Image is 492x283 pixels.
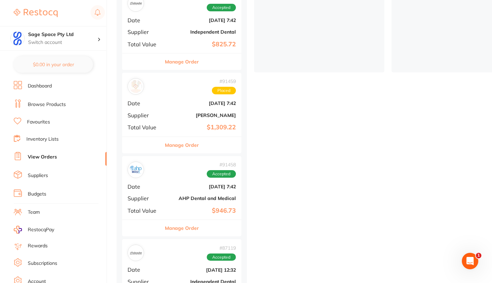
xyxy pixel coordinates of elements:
span: Date [128,267,162,273]
span: Total Value [128,41,162,47]
span: # 91458 [207,162,236,167]
a: Rewards [28,243,48,249]
div: Henry Schein Halas#91459PlacedDate[DATE] 7:42Supplier[PERSON_NAME]Total Value$1,309.22Manage Order [122,73,241,153]
h4: Sage Space Pty Ltd [28,31,97,38]
p: Switch account [28,39,97,46]
span: Accepted [207,253,236,261]
span: # 87119 [207,245,236,251]
a: Subscriptions [28,260,57,267]
b: Independent Dental [167,29,236,35]
a: Team [28,209,40,216]
div: AHP Dental and Medical#91458AcceptedDate[DATE] 7:42SupplierAHP Dental and MedicalTotal Value$946.... [122,156,241,237]
img: Sage Space Pty Ltd [11,32,24,45]
a: Suppliers [28,172,48,179]
a: Browse Products [28,101,66,108]
b: $825.72 [167,41,236,48]
button: $0.00 in your order [14,56,93,73]
button: Manage Order [165,220,199,236]
span: Date [128,100,162,106]
img: RestocqPay [14,226,22,234]
a: Budgets [28,191,46,198]
span: 1 [476,253,481,258]
a: Inventory Lists [26,136,59,143]
a: RestocqPay [14,226,54,234]
b: [PERSON_NAME] [167,113,236,118]
b: [DATE] 7:42 [167,17,236,23]
span: Supplier [128,195,162,201]
a: View Orders [28,154,57,161]
img: Independent Dental [129,246,142,259]
a: Restocq Logo [14,5,58,21]
span: Accepted [207,4,236,11]
b: [DATE] 7:42 [167,184,236,189]
span: Date [128,17,162,23]
img: Henry Schein Halas [129,80,142,93]
iframe: Intercom live chat [462,253,478,269]
span: Accepted [207,170,236,178]
b: [DATE] 7:42 [167,101,236,106]
span: Date [128,184,162,190]
span: Placed [212,87,236,94]
a: Favourites [27,119,50,126]
span: # 91459 [212,79,236,84]
span: Supplier [128,112,162,118]
span: Total Value [128,208,162,214]
span: Total Value [128,124,162,130]
b: AHP Dental and Medical [167,196,236,201]
b: [DATE] 12:32 [167,267,236,273]
button: Manage Order [165,137,199,153]
img: Restocq Logo [14,9,58,17]
span: Supplier [128,29,162,35]
button: Manage Order [165,54,199,70]
span: RestocqPay [28,226,54,233]
img: AHP Dental and Medical [129,163,142,176]
b: $946.73 [167,207,236,214]
a: Dashboard [28,83,52,90]
b: $1,309.22 [167,124,236,131]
